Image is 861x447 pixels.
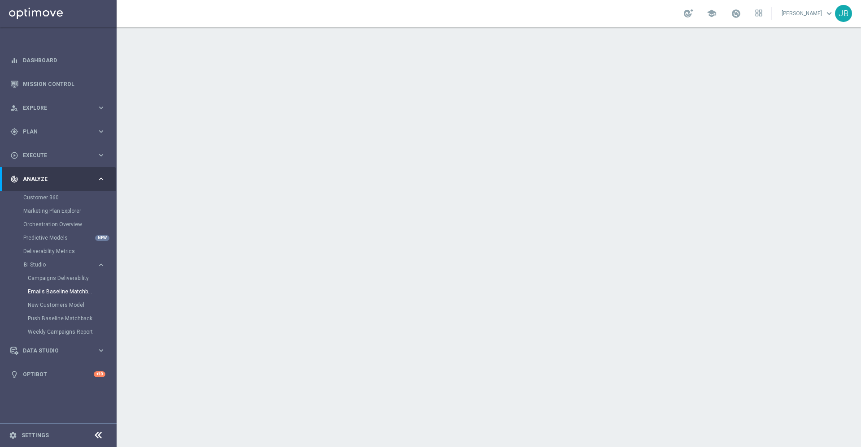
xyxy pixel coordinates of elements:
button: gps_fixed Plan keyboard_arrow_right [10,128,106,135]
a: Push Baseline Matchback [28,315,93,322]
i: gps_fixed [10,128,18,136]
i: equalizer [10,56,18,64]
div: NEW [95,235,109,241]
a: Deliverability Metrics [23,248,93,255]
button: Data Studio keyboard_arrow_right [10,347,106,354]
i: person_search [10,104,18,112]
a: Marketing Plan Explorer [23,207,93,215]
div: +10 [94,371,105,377]
div: Dashboard [10,48,105,72]
span: Data Studio [23,348,97,353]
button: play_circle_outline Execute keyboard_arrow_right [10,152,106,159]
span: Plan [23,129,97,134]
span: Analyze [23,176,97,182]
div: Campaigns Deliverability [28,271,116,285]
i: settings [9,431,17,439]
button: BI Studio keyboard_arrow_right [23,261,106,268]
div: New Customers Model [28,298,116,312]
div: Analyze [10,175,97,183]
button: equalizer Dashboard [10,57,106,64]
a: [PERSON_NAME]keyboard_arrow_down [781,7,835,20]
span: Explore [23,105,97,111]
i: play_circle_outline [10,151,18,159]
div: Execute [10,151,97,159]
i: keyboard_arrow_right [97,261,105,269]
button: track_changes Analyze keyboard_arrow_right [10,176,106,183]
div: Marketing Plan Explorer [23,204,116,218]
i: keyboard_arrow_right [97,127,105,136]
a: Dashboard [23,48,105,72]
i: track_changes [10,175,18,183]
i: keyboard_arrow_right [97,175,105,183]
i: lightbulb [10,370,18,378]
a: Settings [22,433,49,438]
button: Mission Control [10,81,106,88]
div: Plan [10,128,97,136]
div: Explore [10,104,97,112]
a: Orchestration Overview [23,221,93,228]
button: lightbulb Optibot +10 [10,371,106,378]
div: BI Studio [24,262,97,267]
span: BI Studio [24,262,88,267]
a: New Customers Model [28,301,93,309]
a: Customer 360 [23,194,93,201]
span: keyboard_arrow_down [824,9,834,18]
div: Orchestration Overview [23,218,116,231]
div: Deliverability Metrics [23,245,116,258]
div: BI Studio [23,258,116,339]
div: Weekly Campaigns Report [28,325,116,339]
div: Optibot [10,362,105,386]
div: JB [835,5,852,22]
div: Predictive Models [23,231,116,245]
span: school [707,9,717,18]
a: Optibot [23,362,94,386]
div: Mission Control [10,72,105,96]
div: Data Studio [10,347,97,355]
a: Mission Control [23,72,105,96]
a: Weekly Campaigns Report [28,328,93,335]
i: keyboard_arrow_right [97,346,105,355]
a: Emails Baseline Matchback [28,288,93,295]
i: keyboard_arrow_right [97,103,105,112]
a: Campaigns Deliverability [28,275,93,282]
span: Execute [23,153,97,158]
div: Push Baseline Matchback [28,312,116,325]
a: Predictive Models [23,234,93,241]
div: Emails Baseline Matchback [28,285,116,298]
div: Customer 360 [23,191,116,204]
i: keyboard_arrow_right [97,151,105,159]
button: person_search Explore keyboard_arrow_right [10,104,106,112]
